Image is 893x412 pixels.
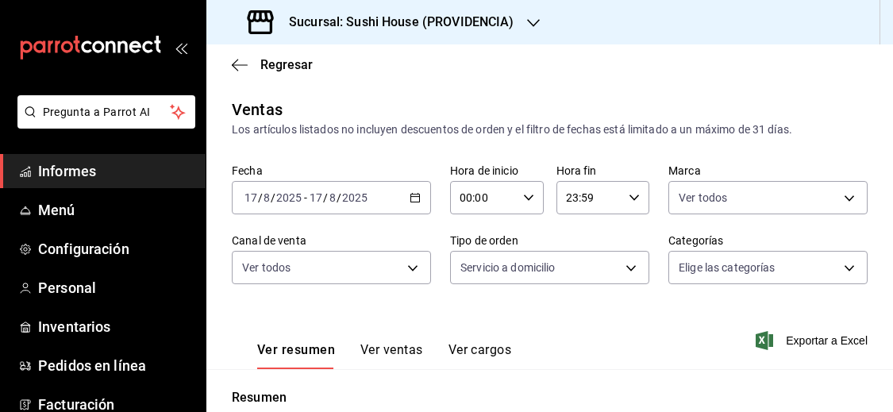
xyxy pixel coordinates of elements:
input: ---- [341,191,368,204]
button: Regresar [232,57,313,72]
input: -- [329,191,337,204]
div: pestañas de navegación [257,341,511,369]
font: / [258,191,263,204]
button: abrir_cajón_menú [175,41,187,54]
font: Ver todos [679,191,727,204]
font: Categorías [668,234,723,247]
font: Hora fin [556,164,597,177]
font: Ver ventas [360,342,423,357]
font: Informes [38,163,96,179]
font: Exportar a Excel [786,334,868,347]
font: Inventarios [38,318,110,335]
font: Los artículos listados no incluyen descuentos de orden y el filtro de fechas está limitado a un m... [232,123,792,136]
font: Ver cargos [448,342,512,357]
font: Ventas [232,100,283,119]
button: Pregunta a Parrot AI [17,95,195,129]
font: - [304,191,307,204]
input: -- [309,191,323,204]
font: Regresar [260,57,313,72]
font: Configuración [38,241,129,257]
font: Servicio a domicilio [460,261,556,274]
font: Hora de inicio [450,164,518,177]
font: Fecha [232,164,263,177]
input: ---- [275,191,302,204]
font: / [271,191,275,204]
input: -- [244,191,258,204]
font: Tipo de orden [450,234,518,247]
font: Pregunta a Parrot AI [43,106,151,118]
font: Ver resumen [257,342,335,357]
font: Menú [38,202,75,218]
font: / [337,191,341,204]
font: Pedidos en línea [38,357,146,374]
font: Elige las categorías [679,261,776,274]
font: / [323,191,328,204]
font: Resumen [232,390,287,405]
font: Marca [668,164,701,177]
font: Ver todos [242,261,291,274]
button: Exportar a Excel [759,331,868,350]
a: Pregunta a Parrot AI [11,115,195,132]
input: -- [263,191,271,204]
font: Personal [38,279,96,296]
font: Canal de venta [232,234,306,247]
font: Sucursal: Sushi House (PROVIDENCIA) [289,14,514,29]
